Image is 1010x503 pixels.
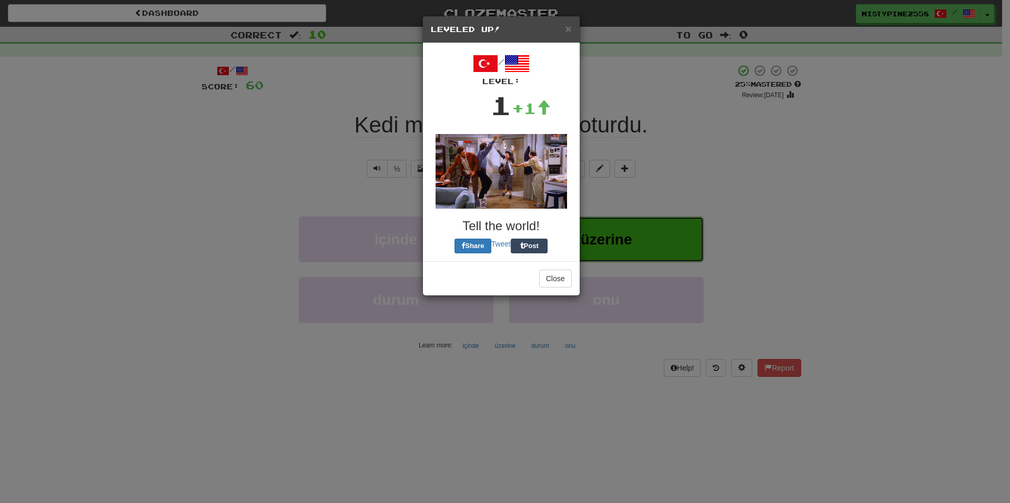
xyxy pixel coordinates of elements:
button: Post [511,239,548,253]
h3: Tell the world! [431,219,572,233]
div: Level: [431,76,572,87]
button: Share [454,239,491,253]
span: × [565,23,571,35]
h5: Leveled Up! [431,24,572,35]
button: Close [565,23,571,34]
a: Tweet [491,240,511,248]
button: Close [539,270,572,288]
div: +1 [512,98,551,119]
div: / [431,51,572,87]
div: 1 [490,87,512,124]
img: seinfeld-ebe603044fff2fd1d3e1949e7ad7a701fffed037ac3cad15aebc0dce0abf9909.gif [436,134,567,209]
